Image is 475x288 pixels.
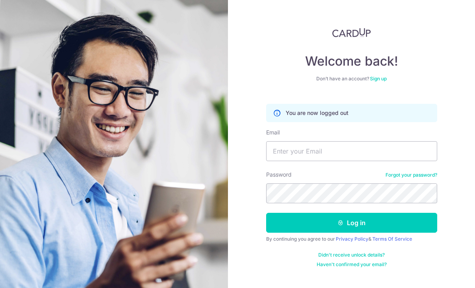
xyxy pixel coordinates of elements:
[266,213,437,233] button: Log in
[266,76,437,82] div: Don’t have an account?
[370,76,387,82] a: Sign up
[266,141,437,161] input: Enter your Email
[372,236,412,242] a: Terms Of Service
[336,236,368,242] a: Privacy Policy
[266,236,437,242] div: By continuing you agree to our &
[266,53,437,69] h4: Welcome back!
[318,252,385,258] a: Didn't receive unlock details?
[266,171,292,179] label: Password
[317,261,387,268] a: Haven't confirmed your email?
[286,109,348,117] p: You are now logged out
[332,28,371,37] img: CardUp Logo
[266,128,280,136] label: Email
[385,172,437,178] a: Forgot your password?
